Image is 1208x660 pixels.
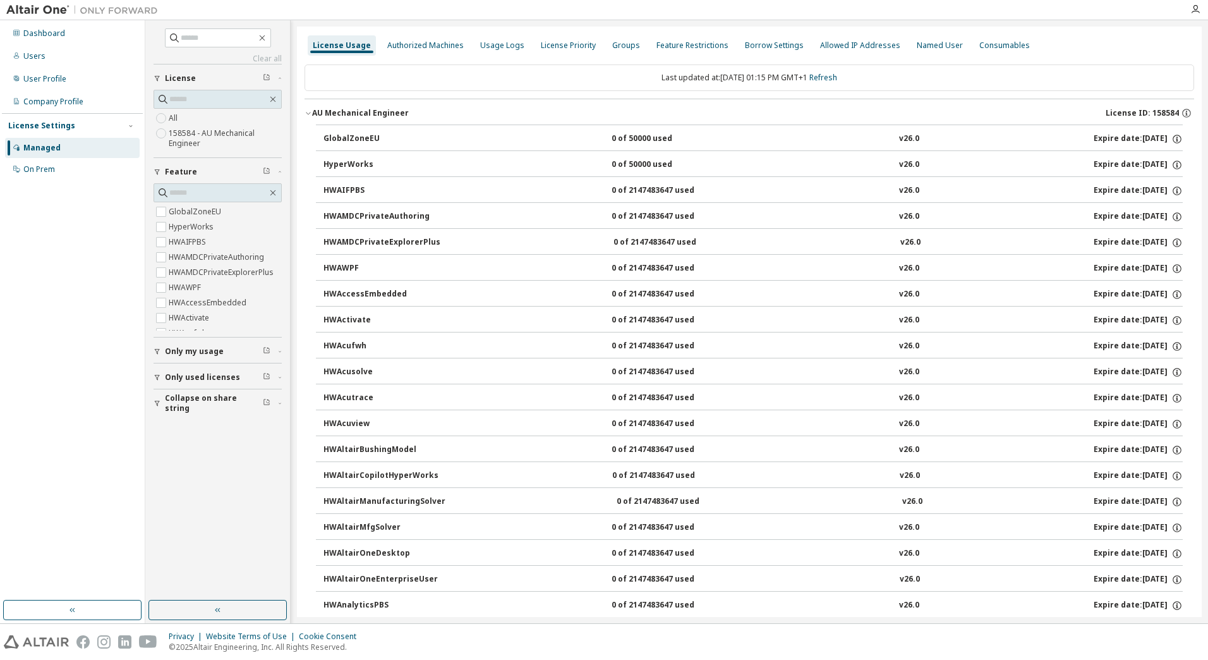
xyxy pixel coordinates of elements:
[323,203,1183,231] button: HWAMDCPrivateAuthoring0 of 2147483647 usedv26.0Expire date:[DATE]
[206,632,299,642] div: Website Terms of Use
[612,315,725,326] div: 0 of 2147483647 used
[323,263,437,274] div: HWAWPF
[612,341,725,352] div: 0 of 2147483647 used
[323,281,1183,309] button: HWAccessEmbedded0 of 2147483647 usedv26.0Expire date:[DATE]
[323,574,438,585] div: HWAltairOneEnterpriseUser
[323,436,1183,464] button: HWAltairBushingModel0 of 2147483647 usedv26.0Expire date:[DATE]
[900,574,920,585] div: v26.0
[165,73,196,83] span: License
[612,419,725,430] div: 0 of 2147483647 used
[323,470,438,482] div: HWAltairCopilotHyperWorks
[323,419,437,430] div: HWAcuview
[312,108,409,118] div: AU Mechanical Engineer
[169,310,212,326] label: HWActivate
[23,28,65,39] div: Dashboard
[656,40,728,51] div: Feature Restrictions
[1094,548,1183,559] div: Expire date: [DATE]
[899,289,919,300] div: v26.0
[1094,185,1183,197] div: Expire date: [DATE]
[1094,419,1183,430] div: Expire date: [DATE]
[612,263,725,274] div: 0 of 2147483647 used
[154,54,282,64] a: Clear all
[154,158,282,186] button: Feature
[169,219,216,235] label: HyperWorks
[745,40,804,51] div: Borrow Settings
[97,635,111,649] img: instagram.svg
[323,315,437,326] div: HWActivate
[899,185,919,197] div: v26.0
[323,255,1183,283] button: HWAWPF0 of 2147483647 usedv26.0Expire date:[DATE]
[1094,133,1183,145] div: Expire date: [DATE]
[899,211,919,223] div: v26.0
[323,462,1183,490] button: HWAltairCopilotHyperWorks0 of 2147483647 usedv26.0Expire date:[DATE]
[323,358,1183,386] button: HWAcusolve0 of 2147483647 usedv26.0Expire date:[DATE]
[612,600,725,611] div: 0 of 2147483647 used
[323,289,437,300] div: HWAccessEmbedded
[23,74,66,84] div: User Profile
[323,125,1183,153] button: GlobalZoneEU0 of 50000 usedv26.0Expire date:[DATE]
[1094,211,1183,223] div: Expire date: [DATE]
[169,250,267,265] label: HWAMDCPrivateAuthoring
[1094,574,1183,585] div: Expire date: [DATE]
[323,151,1183,179] button: HyperWorks0 of 50000 usedv26.0Expire date:[DATE]
[899,367,919,378] div: v26.0
[323,159,437,171] div: HyperWorks
[323,237,440,248] div: HWAMDCPrivateExplorerPlus
[1094,315,1183,326] div: Expire date: [DATE]
[1094,496,1183,508] div: Expire date: [DATE]
[612,444,725,456] div: 0 of 2147483647 used
[169,295,249,310] label: HWAccessEmbedded
[154,64,282,92] button: License
[169,632,206,642] div: Privacy
[612,470,726,482] div: 0 of 2147483647 used
[899,522,919,534] div: v26.0
[263,73,270,83] span: Clear filter
[139,635,157,649] img: youtube.svg
[899,263,919,274] div: v26.0
[169,265,276,280] label: HWAMDCPrivateExplorerPlus
[323,367,437,378] div: HWAcusolve
[169,235,208,250] label: HWAIFPBS
[323,496,445,508] div: HWAltairManufacturingSolver
[820,40,900,51] div: Allowed IP Addresses
[899,600,919,611] div: v26.0
[1094,289,1183,300] div: Expire date: [DATE]
[323,133,437,145] div: GlobalZoneEU
[323,548,437,559] div: HWAltairOneDesktop
[1094,470,1183,482] div: Expire date: [DATE]
[169,280,203,295] label: HWAWPF
[612,367,725,378] div: 0 of 2147483647 used
[323,307,1183,334] button: HWActivate0 of 2147483647 usedv26.0Expire date:[DATE]
[8,121,75,131] div: License Settings
[899,419,919,430] div: v26.0
[1094,159,1183,171] div: Expire date: [DATE]
[23,143,61,153] div: Managed
[169,126,282,151] label: 158584 - AU Mechanical Engineer
[323,514,1183,542] button: HWAltairMfgSolver0 of 2147483647 usedv26.0Expire date:[DATE]
[323,488,1183,516] button: HWAltairManufacturingSolver0 of 2147483647 usedv26.0Expire date:[DATE]
[612,133,725,145] div: 0 of 50000 used
[165,167,197,177] span: Feature
[612,393,725,404] div: 0 of 2147483647 used
[917,40,963,51] div: Named User
[612,574,725,585] div: 0 of 2147483647 used
[263,346,270,357] span: Clear filter
[1106,108,1179,118] span: License ID: 158584
[1094,367,1183,378] div: Expire date: [DATE]
[899,393,919,404] div: v26.0
[118,635,131,649] img: linkedin.svg
[323,410,1183,438] button: HWAcuview0 of 2147483647 usedv26.0Expire date:[DATE]
[165,393,263,413] span: Collapse on share string
[809,72,837,83] a: Refresh
[979,40,1030,51] div: Consumables
[900,470,920,482] div: v26.0
[1094,263,1183,274] div: Expire date: [DATE]
[305,99,1194,127] button: AU Mechanical EngineerLicense ID: 158584
[612,185,725,197] div: 0 of 2147483647 used
[169,642,364,652] p: © 2025 Altair Engineering, Inc. All Rights Reserved.
[612,40,640,51] div: Groups
[76,635,90,649] img: facebook.svg
[305,64,1194,91] div: Last updated at: [DATE] 01:15 PM GMT+1
[899,341,919,352] div: v26.0
[313,40,371,51] div: License Usage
